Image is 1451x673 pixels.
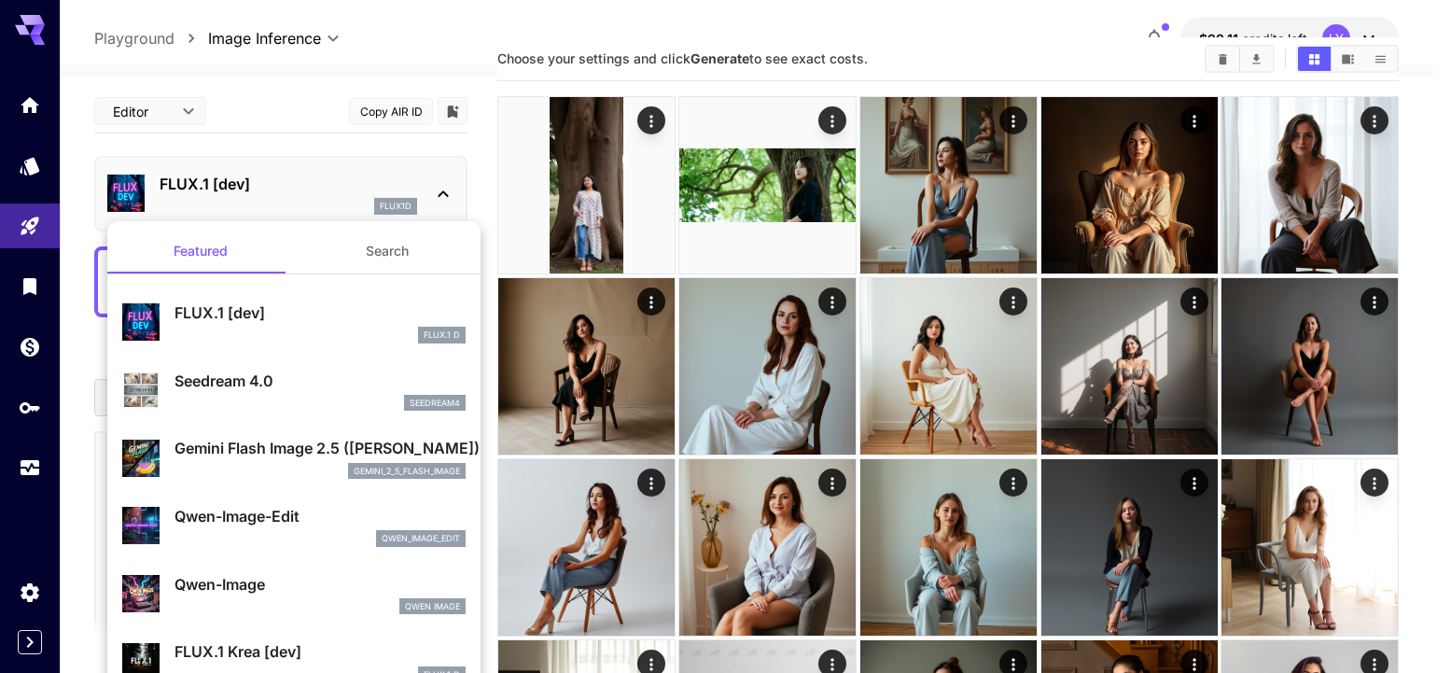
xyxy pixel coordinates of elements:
[174,370,466,392] p: Seedream 4.0
[405,600,460,613] p: Qwen Image
[122,498,466,554] div: Qwen-Image-Editqwen_image_edit
[174,573,466,596] p: Qwen-Image
[122,566,466,623] div: Qwen-ImageQwen Image
[354,465,460,478] p: gemini_2_5_flash_image
[382,532,460,545] p: qwen_image_edit
[107,229,294,273] button: Featured
[122,294,466,351] div: FLUX.1 [dev]FLUX.1 D
[174,301,466,324] p: FLUX.1 [dev]
[122,429,466,486] div: Gemini Flash Image 2.5 ([PERSON_NAME])gemini_2_5_flash_image
[410,397,460,410] p: seedream4
[174,640,466,663] p: FLUX.1 Krea [dev]
[122,362,466,419] div: Seedream 4.0seedream4
[174,505,466,527] p: Qwen-Image-Edit
[294,229,481,273] button: Search
[174,437,466,459] p: Gemini Flash Image 2.5 ([PERSON_NAME])
[424,329,460,342] p: FLUX.1 D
